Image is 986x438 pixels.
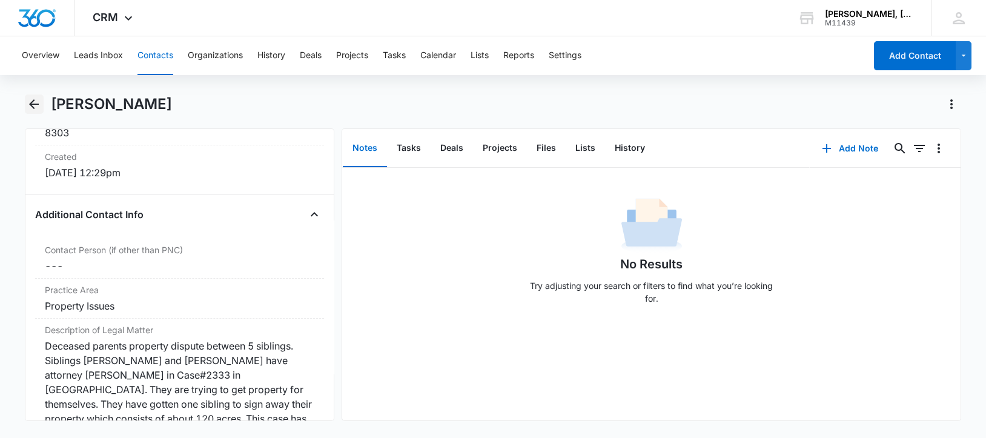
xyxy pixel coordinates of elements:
[910,139,929,158] button: Filters
[549,36,581,75] button: Settings
[35,279,325,319] div: Practice AreaProperty Issues
[431,130,473,167] button: Deals
[35,239,325,279] div: Contact Person (if other than PNC)---
[305,205,324,224] button: Close
[300,36,322,75] button: Deals
[336,36,368,75] button: Projects
[387,130,431,167] button: Tasks
[942,95,961,114] button: Actions
[93,11,118,24] span: CRM
[137,36,173,75] button: Contacts
[35,145,325,185] div: Created[DATE] 12:29pm
[45,324,315,336] label: Description of Legal Matter
[45,299,315,313] div: Property Issues
[825,19,913,27] div: account id
[874,41,956,70] button: Add Contact
[473,130,527,167] button: Projects
[566,130,605,167] button: Lists
[51,95,172,113] h1: [PERSON_NAME]
[343,130,387,167] button: Notes
[22,36,59,75] button: Overview
[810,134,890,163] button: Add Note
[621,194,682,255] img: No Data
[45,259,315,273] dd: ---
[503,36,534,75] button: Reports
[383,36,406,75] button: Tasks
[35,207,144,222] h4: Additional Contact Info
[25,95,44,114] button: Back
[45,125,315,140] dd: 8303
[420,36,456,75] button: Calendar
[929,139,948,158] button: Overflow Menu
[257,36,285,75] button: History
[74,36,123,75] button: Leads Inbox
[45,165,315,180] dd: [DATE] 12:29pm
[825,9,913,19] div: account name
[605,130,655,167] button: History
[471,36,489,75] button: Lists
[524,279,779,305] p: Try adjusting your search or filters to find what you’re looking for.
[890,139,910,158] button: Search...
[620,255,683,273] h1: No Results
[188,36,243,75] button: Organizations
[45,150,315,163] dt: Created
[45,284,315,296] label: Practice Area
[527,130,566,167] button: Files
[45,244,315,256] label: Contact Person (if other than PNC)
